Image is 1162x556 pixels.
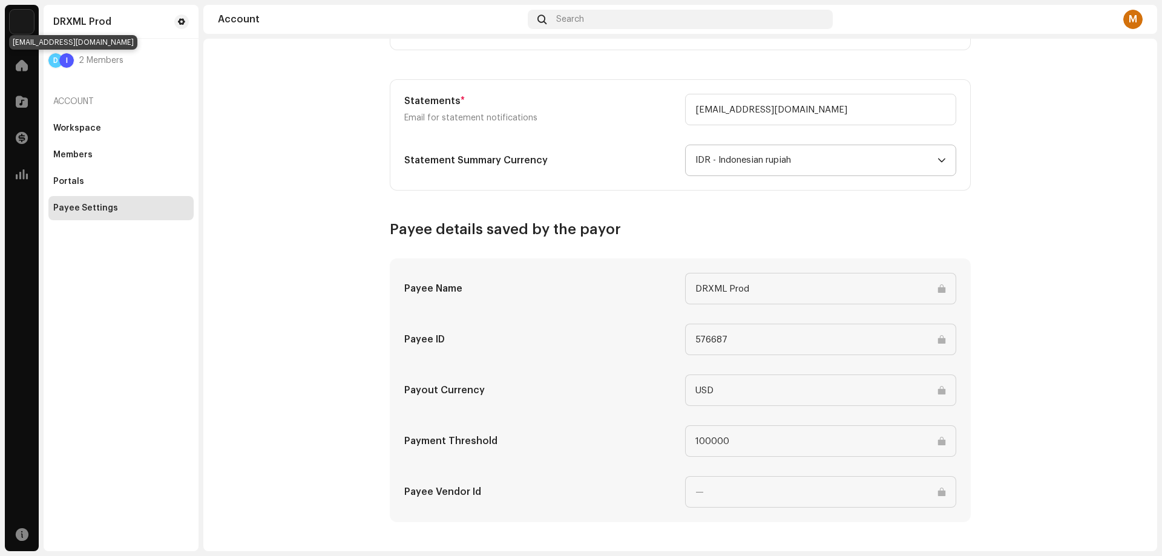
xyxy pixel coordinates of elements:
div: Portals [53,177,84,186]
h5: Payout Currency [404,383,675,397]
span: IDR - Indonesian rupiah [695,145,937,175]
div: I [59,53,74,68]
re-m-nav-item: Payee Settings [48,196,194,220]
input: Enter email [685,94,956,125]
input: — [685,324,956,355]
h5: Statement Summary Currency [404,153,675,168]
div: DRXML Prod [53,17,111,27]
div: D [48,53,63,68]
div: Account [218,15,523,24]
span: 2 Members [79,56,123,65]
input: 0 [685,425,956,457]
h3: Payee details saved by the payor [390,220,971,239]
div: Payee Settings [53,203,118,213]
h5: Payee Vendor Id [404,485,675,499]
re-m-nav-item: Members [48,143,194,167]
input: — [685,476,956,508]
h5: Payee ID [404,332,675,347]
h5: Payment Threshold [404,434,675,448]
re-m-nav-item: Portals [48,169,194,194]
p: Email for statement notifications [404,111,675,125]
div: Workspace [53,123,101,133]
h5: Payee Name [404,281,675,296]
span: Search [556,15,584,24]
div: M [1123,10,1143,29]
h5: Statements [404,94,675,108]
img: de0d2825-999c-4937-b35a-9adca56ee094 [10,10,34,34]
div: dropdown trigger [937,145,946,175]
re-m-nav-item: Workspace [48,116,194,140]
re-a-nav-header: Account [48,87,194,116]
div: Members [53,150,93,160]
